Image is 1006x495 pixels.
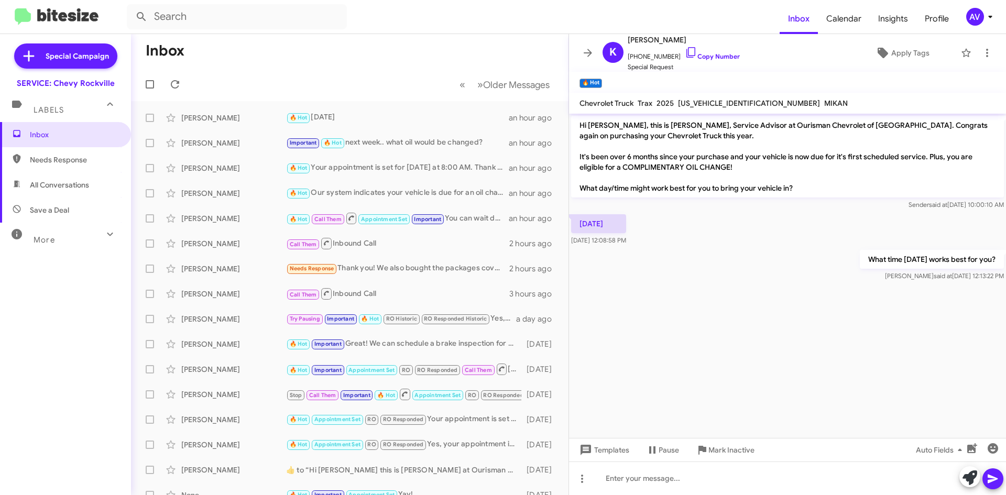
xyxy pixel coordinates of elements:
[314,340,342,347] span: Important
[286,112,509,124] div: [DATE]
[916,441,966,459] span: Auto Fields
[286,137,509,149] div: next week.. what oil would be changed?
[286,313,516,325] div: Yes, we do have availability on [DATE]. What time would work best for you?
[657,98,674,108] span: 2025
[30,129,119,140] span: Inbox
[290,392,302,399] span: Stop
[327,315,354,322] span: Important
[659,441,679,459] span: Pause
[290,367,308,373] span: 🔥 Hot
[290,216,308,223] span: 🔥 Hot
[509,289,560,299] div: 3 hours ago
[569,441,638,459] button: Templates
[870,4,916,34] a: Insights
[957,8,994,26] button: AV
[324,139,342,146] span: 🔥 Hot
[181,289,286,299] div: [PERSON_NAME]
[181,113,286,123] div: [PERSON_NAME]
[417,367,457,373] span: RO Responded
[909,201,1004,208] span: Sender [DATE] 10:00:10 AM
[453,74,472,95] button: Previous
[290,241,317,248] span: Call Them
[521,339,560,349] div: [DATE]
[571,116,1004,197] p: Hi [PERSON_NAME], this is [PERSON_NAME], Service Advisor at Ourisman Chevrolet of [GEOGRAPHIC_DAT...
[509,163,560,173] div: an hour ago
[181,263,286,274] div: [PERSON_NAME]
[577,441,629,459] span: Templates
[414,216,441,223] span: Important
[286,212,509,225] div: You can wait during the service, which typically takes 1 to 3 hours, or we can arrange for someon...
[30,155,119,165] span: Needs Response
[509,138,560,148] div: an hour ago
[460,78,465,91] span: «
[628,62,740,72] span: Special Request
[286,413,521,425] div: Your appointment is set for [DATE] at 8 AM. Please let me know if you need anything else!
[286,465,521,475] div: ​👍​ to “ Hi [PERSON_NAME] this is [PERSON_NAME] at Ourisman Chevrolet of [GEOGRAPHIC_DATA]. It lo...
[17,78,115,89] div: SERVICE: Chevy Rockville
[509,188,560,199] div: an hour ago
[571,236,626,244] span: [DATE] 12:08:58 PM
[290,441,308,448] span: 🔥 Hot
[286,237,509,250] div: Inbound Call
[367,441,376,448] span: RO
[579,79,602,88] small: 🔥 Hot
[286,362,521,376] div: [PERSON_NAME] I cancel from online . Thank u for u help .
[34,235,55,245] span: More
[468,392,476,399] span: RO
[314,416,360,423] span: Appointment Set
[521,414,560,425] div: [DATE]
[290,139,317,146] span: Important
[848,43,956,62] button: Apply Tags
[885,272,1004,280] span: [PERSON_NAME] [DATE] 12:13:22 PM
[343,392,370,399] span: Important
[30,180,89,190] span: All Conversations
[286,287,509,300] div: Inbound Call
[286,162,509,174] div: Your appointment is set for [DATE] at 8:00 AM. Thank you, and we look forward to seeing you!
[181,163,286,173] div: [PERSON_NAME]
[516,314,560,324] div: a day ago
[966,8,984,26] div: AV
[907,441,975,459] button: Auto Fields
[402,367,410,373] span: RO
[571,214,626,233] p: [DATE]
[361,315,379,322] span: 🔥 Hot
[286,187,509,199] div: Our system indicates your vehicle is due for an oil change, tire rotation, and multipoint inspection
[685,52,740,60] a: Copy Number
[46,51,109,61] span: Special Campaign
[146,42,184,59] h1: Inbox
[916,4,957,34] a: Profile
[290,291,317,298] span: Call Them
[824,98,848,108] span: MIKAN
[290,164,308,171] span: 🔥 Hot
[314,216,342,223] span: Call Them
[708,441,754,459] span: Mark Inactive
[386,315,417,322] span: RO Historic
[290,416,308,423] span: 🔥 Hot
[181,414,286,425] div: [PERSON_NAME]
[638,98,652,108] span: Trax
[309,392,336,399] span: Call Them
[509,213,560,224] div: an hour ago
[483,79,550,91] span: Older Messages
[780,4,818,34] a: Inbox
[286,388,521,401] div: Inbound Call
[290,114,308,121] span: 🔥 Hot
[934,272,952,280] span: said at
[509,113,560,123] div: an hour ago
[181,213,286,224] div: [PERSON_NAME]
[14,43,117,69] a: Special Campaign
[181,364,286,375] div: [PERSON_NAME]
[628,46,740,62] span: [PHONE_NUMBER]
[521,465,560,475] div: [DATE]
[314,367,342,373] span: Important
[687,441,763,459] button: Mark Inactive
[628,34,740,46] span: [PERSON_NAME]
[290,340,308,347] span: 🔥 Hot
[181,439,286,450] div: [PERSON_NAME]
[678,98,820,108] span: [US_VEHICLE_IDENTIFICATION_NUMBER]
[521,439,560,450] div: [DATE]
[609,44,617,61] span: K
[286,438,521,450] div: Yes, your appointment is confirmed for 10 am. Maintenance usually takes 1 to 2 hours if you are w...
